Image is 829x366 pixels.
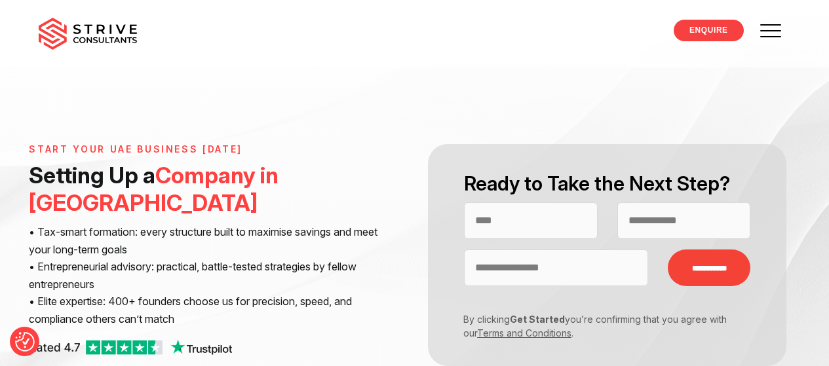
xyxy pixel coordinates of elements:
button: Consent Preferences [15,332,35,352]
h1: Setting Up a [29,162,399,217]
strong: Get Started [510,314,565,325]
a: ENQUIRE [674,20,744,41]
p: By clicking you’re confirming that you agree with our . [454,312,741,340]
h6: Start Your UAE Business [DATE] [29,144,399,155]
p: • Tax-smart formation: every structure built to maximise savings and meet your long-term goals • ... [29,223,399,327]
img: Revisit consent button [15,332,35,352]
a: Terms and Conditions [477,327,571,339]
img: main-logo.svg [39,18,137,50]
form: Contact form [415,144,800,366]
span: Company in [GEOGRAPHIC_DATA] [29,162,279,216]
h2: Ready to Take the Next Step? [464,170,750,197]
